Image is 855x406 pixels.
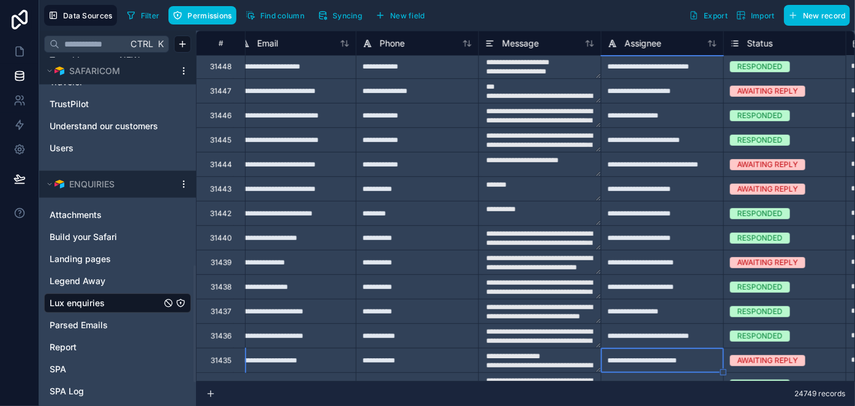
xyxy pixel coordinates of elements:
[44,176,174,193] button: Airtable LogoENQUIRIES
[210,111,232,121] div: 31446
[50,363,161,375] a: SPA
[260,11,304,20] span: Find column
[55,179,64,189] img: Airtable Logo
[737,355,798,366] div: AWAITING REPLY
[685,5,732,26] button: Export
[44,116,191,136] div: Understand our customers
[625,37,661,50] span: Assignee
[50,319,161,331] a: Parsed Emails
[210,184,232,194] div: 31443
[63,11,113,20] span: Data Sources
[314,6,366,24] button: Syncing
[210,160,232,170] div: 31444
[168,6,241,24] a: Permissions
[210,86,232,96] div: 31447
[737,306,783,317] div: RESPONDED
[737,208,783,219] div: RESPONDED
[737,233,783,244] div: RESPONDED
[779,5,850,26] a: New record
[751,11,775,20] span: Import
[44,337,191,357] div: Report
[803,11,846,20] span: New record
[50,297,105,309] span: Lux enquiries
[210,135,232,145] div: 31445
[50,341,77,353] span: Report
[784,5,850,26] button: New record
[44,94,191,114] div: TrustPilot
[44,271,191,291] div: Legend Away
[50,385,161,397] a: SPA Log
[732,5,779,26] button: Import
[241,6,309,24] button: Find column
[737,257,798,268] div: AWAITING REPLY
[50,231,117,243] span: Build your Safari
[50,253,111,265] span: Landing pages
[50,363,66,375] span: SPA
[50,142,161,154] a: Users
[206,39,236,48] div: #
[211,331,232,341] div: 31436
[257,37,278,50] span: Email
[737,282,783,293] div: RESPONDED
[50,385,84,397] span: SPA Log
[50,275,161,287] a: Legend Away
[794,389,845,399] span: 24749 records
[210,380,232,390] div: 31434
[211,356,232,366] div: 31435
[44,249,191,269] div: Landing pages
[44,62,174,80] button: Airtable LogoSAFARICOM
[141,11,160,20] span: Filter
[69,65,120,77] span: SAFARICOM
[44,315,191,335] div: Parsed Emails
[69,178,115,190] span: ENQUIRIES
[211,307,232,317] div: 31437
[50,98,89,110] span: TrustPilot
[50,253,161,265] a: Landing pages
[737,86,798,97] div: AWAITING REPLY
[50,275,105,287] span: Legend Away
[50,209,102,221] span: Attachments
[50,120,161,132] a: Understand our customers
[50,341,161,353] a: Report
[211,258,232,268] div: 31439
[156,40,165,48] span: K
[737,380,783,391] div: RESPONDED
[44,293,191,313] div: Lux enquiries
[187,11,232,20] span: Permissions
[44,382,191,401] div: SPA Log
[129,36,154,51] span: Ctrl
[211,282,232,292] div: 31438
[50,231,161,243] a: Build your Safari
[390,11,425,20] span: New field
[314,6,371,24] a: Syncing
[44,227,191,247] div: Build your Safari
[50,209,161,221] a: Attachments
[333,11,362,20] span: Syncing
[122,6,164,24] button: Filter
[737,135,783,146] div: RESPONDED
[380,37,405,50] span: Phone
[44,5,117,26] button: Data Sources
[50,120,158,132] span: Understand our customers
[50,98,161,110] a: TrustPilot
[50,297,161,309] a: Lux enquiries
[704,11,728,20] span: Export
[55,66,64,76] img: Airtable Logo
[737,110,783,121] div: RESPONDED
[737,331,783,342] div: RESPONDED
[502,37,539,50] span: Message
[50,319,108,331] span: Parsed Emails
[168,6,236,24] button: Permissions
[737,159,798,170] div: AWAITING REPLY
[737,61,783,72] div: RESPONDED
[44,205,191,225] div: Attachments
[44,138,191,158] div: Users
[50,142,73,154] span: Users
[44,359,191,379] div: SPA
[210,209,232,219] div: 31442
[210,233,232,243] div: 31440
[747,37,773,50] span: Status
[737,184,798,195] div: AWAITING REPLY
[210,62,232,72] div: 31448
[371,6,429,24] button: New field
